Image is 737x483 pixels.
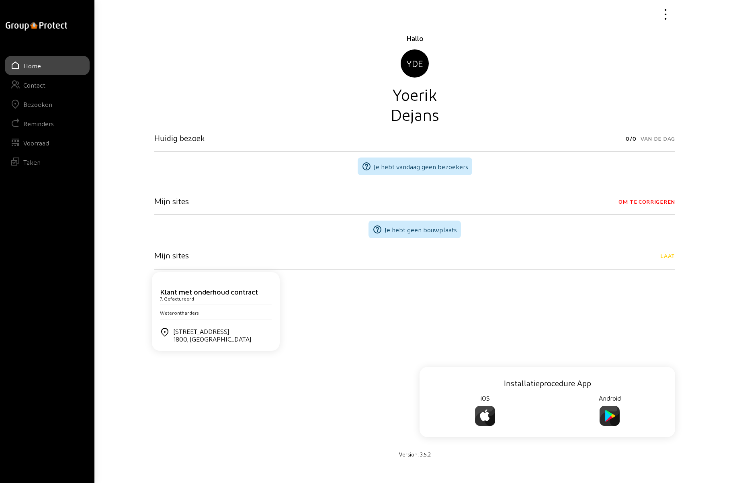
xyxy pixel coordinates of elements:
h4: iOS [428,394,543,402]
mat-icon: help_outline [362,162,371,171]
div: Hallo [154,33,675,43]
span: Laat [660,250,675,262]
h3: Mijn sites [154,250,189,260]
div: 1800, [GEOGRAPHIC_DATA] [174,335,251,343]
a: Taken [5,152,90,172]
cam-card-subtitle: 7. Gefactureerd [160,296,194,301]
mat-icon: help_outline [373,225,382,234]
div: Taken [23,158,41,166]
div: [STREET_ADDRESS] [174,327,251,343]
span: Om te corrigeren [618,196,675,207]
a: Contact [5,75,90,94]
h3: Mijn sites [154,196,189,206]
div: YDE [401,49,429,78]
div: Reminders [23,120,54,127]
span: 0/0 [626,133,637,144]
img: logo-oneline.png [6,22,67,31]
a: Reminders [5,114,90,133]
small: Version: 3.5.2 [399,451,431,457]
div: Bezoeken [23,100,52,108]
span: Waterontharders [160,310,199,315]
div: Dejans [154,104,675,124]
h3: Huidig bezoek [154,133,205,143]
span: Je hebt vandaag geen bezoekers [374,163,468,170]
a: Home [5,56,90,75]
a: Bezoeken [5,94,90,114]
div: Yoerik [154,84,675,104]
span: Je hebt geen bouwplaats [385,226,457,233]
div: Home [23,62,41,70]
span: Van de dag [641,133,675,144]
div: Contact [23,81,45,89]
div: Voorraad [23,139,49,147]
cam-card-title: Klant met onderhoud contract [160,287,258,296]
h3: Installatieprocedure App [428,378,667,388]
a: Voorraad [5,133,90,152]
h4: Android [552,394,667,402]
